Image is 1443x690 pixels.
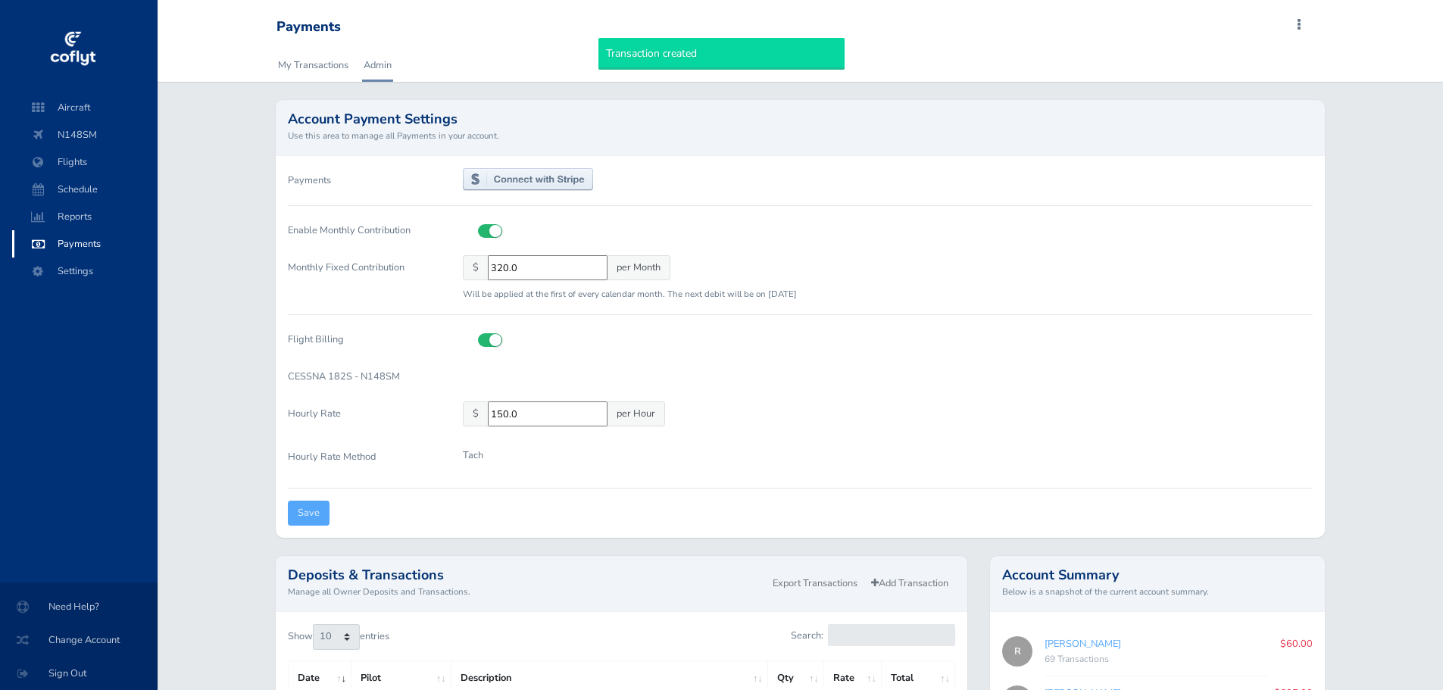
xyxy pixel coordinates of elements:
[1002,585,1312,598] small: Below is a snapshot of the current account summary.
[48,27,98,72] img: coflyt logo
[27,176,142,203] span: Schedule
[27,203,142,230] span: Reports
[791,624,955,646] label: Search:
[276,19,341,36] div: Payments
[288,129,1312,142] small: Use this area to manage all Payments in your account.
[607,255,670,280] span: per Month
[1002,568,1312,582] h2: Account Summary
[1280,636,1313,651] p: $60.00
[463,401,489,426] span: $
[276,48,350,82] a: My Transactions
[828,624,955,646] input: Search:
[864,573,955,595] a: Add Transaction
[463,448,483,463] p: Tach
[27,148,142,176] span: Flights
[766,573,864,595] a: Export Transactions
[18,626,139,654] span: Change Account
[27,121,142,148] span: N148SM
[607,401,665,426] span: per Hour
[18,660,139,687] span: Sign Out
[313,624,360,650] select: Showentries
[18,593,139,620] span: Need Help?
[276,218,451,243] label: Enable Monthly Contribution
[362,48,393,82] a: Admin
[1002,636,1032,667] span: R
[276,445,451,475] label: Hourly Rate Method
[1045,652,1267,667] div: 69 Transactions
[27,230,142,258] span: Payments
[288,168,331,193] label: Payments
[288,568,766,582] h2: Deposits & Transactions
[288,112,1312,126] h2: Account Payment Settings
[1045,637,1121,651] a: [PERSON_NAME]
[276,255,451,302] label: Monthly Fixed Contribution
[276,364,451,389] label: CESSNA 182S - N148SM
[27,258,142,285] span: Settings
[276,327,451,352] label: Flight Billing
[598,38,845,70] div: Transaction created
[463,255,489,280] span: $
[276,401,451,432] label: Hourly Rate
[288,585,766,598] small: Manage all Owner Deposits and Transactions.
[288,501,330,526] input: Save
[288,624,389,650] label: Show entries
[27,94,142,121] span: Aircraft
[463,168,594,191] img: stripe-connect-c255eb9ebfc5316c8b257b833e9128a69e6f0df0262c56b5df0f3f4dcfbe27cf.png
[463,288,797,300] small: Will be applied at the first of every calendar month. The next debit will be on [DATE]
